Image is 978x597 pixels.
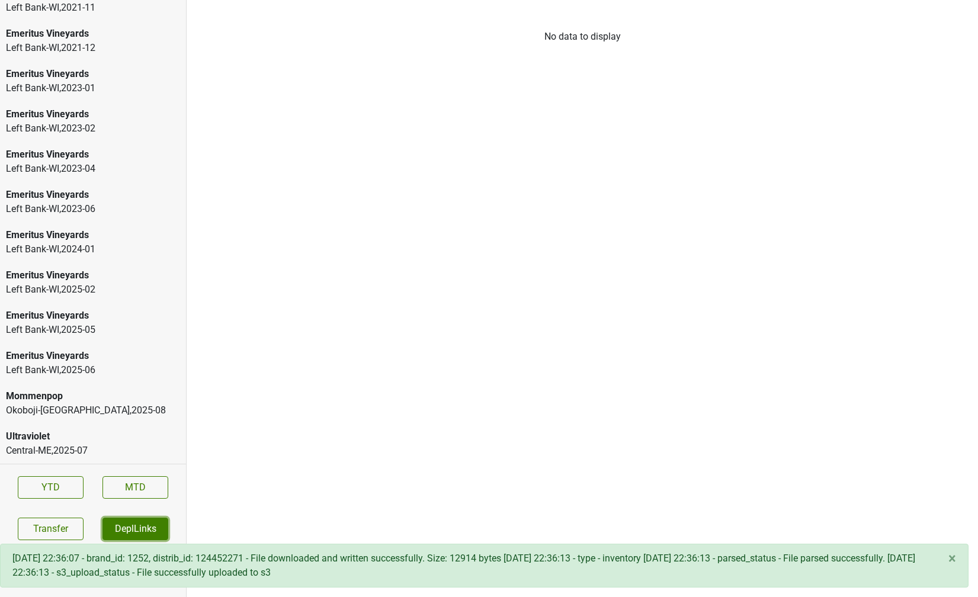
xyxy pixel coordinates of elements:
[187,30,978,44] div: No data to display
[6,107,180,121] div: Emeritus Vineyards
[6,268,180,283] div: Emeritus Vineyards
[6,147,180,162] div: Emeritus Vineyards
[18,476,84,499] a: YTD
[6,81,180,95] div: Left Bank-WI , 2023 - 01
[6,403,180,418] div: Okoboji-[GEOGRAPHIC_DATA] , 2025 - 08
[6,188,180,202] div: Emeritus Vineyards
[6,67,180,81] div: Emeritus Vineyards
[6,41,180,55] div: Left Bank-WI , 2021 - 12
[6,27,180,41] div: Emeritus Vineyards
[102,476,168,499] a: MTD
[6,309,180,323] div: Emeritus Vineyards
[948,550,956,567] span: ×
[6,389,180,403] div: Mommenpop
[6,429,180,444] div: Ultraviolet
[6,162,180,176] div: Left Bank-WI , 2023 - 04
[6,1,180,15] div: Left Bank-WI , 2021 - 11
[18,518,84,540] button: Transfer
[6,323,180,337] div: Left Bank-WI , 2025 - 05
[6,349,180,363] div: Emeritus Vineyards
[102,518,168,540] button: DeplLinks
[6,121,180,136] div: Left Bank-WI , 2023 - 02
[6,363,180,377] div: Left Bank-WI , 2025 - 06
[6,228,180,242] div: Emeritus Vineyards
[6,242,180,256] div: Left Bank-WI , 2024 - 01
[6,444,180,458] div: Central-ME , 2025 - 07
[6,283,180,297] div: Left Bank-WI , 2025 - 02
[6,202,180,216] div: Left Bank-WI , 2023 - 06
